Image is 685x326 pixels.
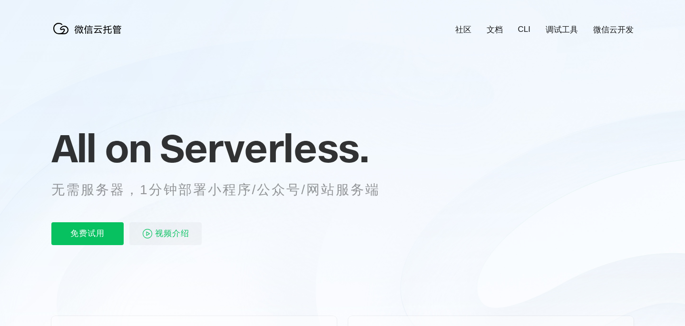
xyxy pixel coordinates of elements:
[142,228,153,239] img: video_play.svg
[51,222,124,245] p: 免费试用
[546,24,578,35] a: 调试工具
[51,180,398,199] p: 无需服务器，1分钟部署小程序/公众号/网站服务端
[51,124,151,172] span: All on
[593,24,634,35] a: 微信云开发
[51,19,127,38] img: 微信云托管
[455,24,471,35] a: 社区
[160,124,369,172] span: Serverless.
[518,25,530,34] a: CLI
[155,222,189,245] span: 视频介绍
[487,24,503,35] a: 文档
[51,31,127,40] a: 微信云托管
